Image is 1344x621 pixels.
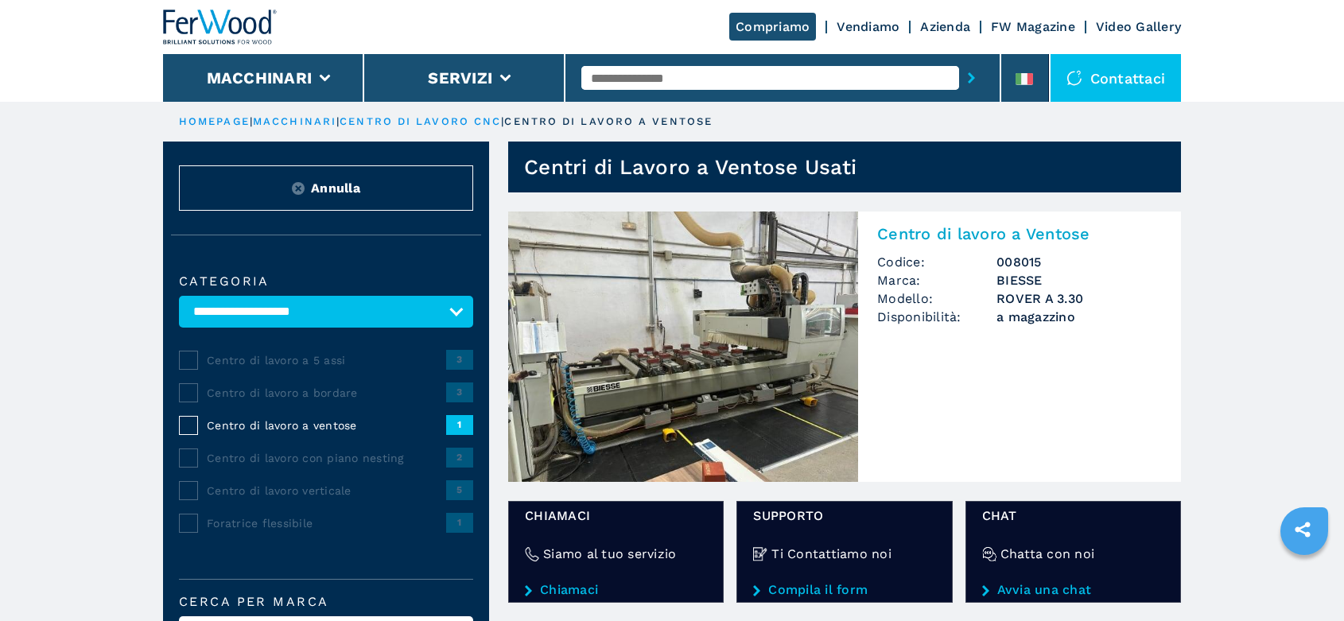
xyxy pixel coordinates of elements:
span: Annulla [311,179,360,197]
h3: BIESSE [996,271,1162,289]
span: Centro di lavoro verticale [207,483,446,499]
span: Modello: [877,289,996,308]
p: centro di lavoro a ventose [504,114,713,129]
img: Chatta con noi [982,547,996,561]
img: Ti Contattiamo noi [753,547,767,561]
span: Centro di lavoro a ventose [207,417,446,433]
button: Macchinari [207,68,313,87]
span: 2 [446,448,473,467]
a: centro di lavoro cnc [340,115,501,127]
label: Cerca per marca [179,596,473,608]
a: Vendiamo [837,19,899,34]
label: Categoria [179,275,473,288]
span: 3 [446,350,473,369]
h2: Centro di lavoro a Ventose [877,224,1162,243]
h3: 008015 [996,253,1162,271]
span: Foratrice flessibile [207,515,446,531]
span: 1 [446,513,473,532]
span: Centro di lavoro a 5 assi [207,352,446,368]
span: a magazzino [996,308,1162,326]
span: Chiamaci [525,507,707,525]
button: ResetAnnulla [179,165,473,211]
span: 1 [446,415,473,434]
span: | [501,115,504,127]
h1: Centri di Lavoro a Ventose Usati [524,154,857,180]
span: | [250,115,253,127]
img: Reset [292,182,305,195]
img: Contattaci [1066,70,1082,86]
a: macchinari [253,115,336,127]
a: Compila il form [753,583,935,597]
h4: Ti Contattiamo noi [771,545,891,563]
a: Centro di lavoro a Ventose BIESSE ROVER A 3.30Centro di lavoro a VentoseCodice:008015Marca:BIESSE... [508,212,1181,482]
div: Contattaci [1051,54,1182,102]
span: Centro di lavoro a bordare [207,385,446,401]
span: Disponibilità: [877,308,996,326]
img: Siamo al tuo servizio [525,547,539,561]
a: HOMEPAGE [179,115,250,127]
a: Azienda [920,19,970,34]
a: sharethis [1283,510,1323,549]
h4: Siamo al tuo servizio [543,545,676,563]
span: 5 [446,480,473,499]
span: Marca: [877,271,996,289]
h4: Chatta con noi [1000,545,1095,563]
span: 3 [446,382,473,402]
a: FW Magazine [991,19,1075,34]
iframe: Chat [1276,549,1332,609]
a: Compriamo [729,13,816,41]
a: Avvia una chat [982,583,1164,597]
button: submit-button [959,60,984,96]
span: Codice: [877,253,996,271]
img: Centro di lavoro a Ventose BIESSE ROVER A 3.30 [508,212,858,482]
a: Video Gallery [1096,19,1181,34]
span: Centro di lavoro con piano nesting [207,450,446,466]
span: Supporto [753,507,935,525]
img: Ferwood [163,10,278,45]
button: Servizi [428,68,492,87]
span: chat [982,507,1164,525]
span: | [336,115,340,127]
h3: ROVER A 3.30 [996,289,1162,308]
a: Chiamaci [525,583,707,597]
